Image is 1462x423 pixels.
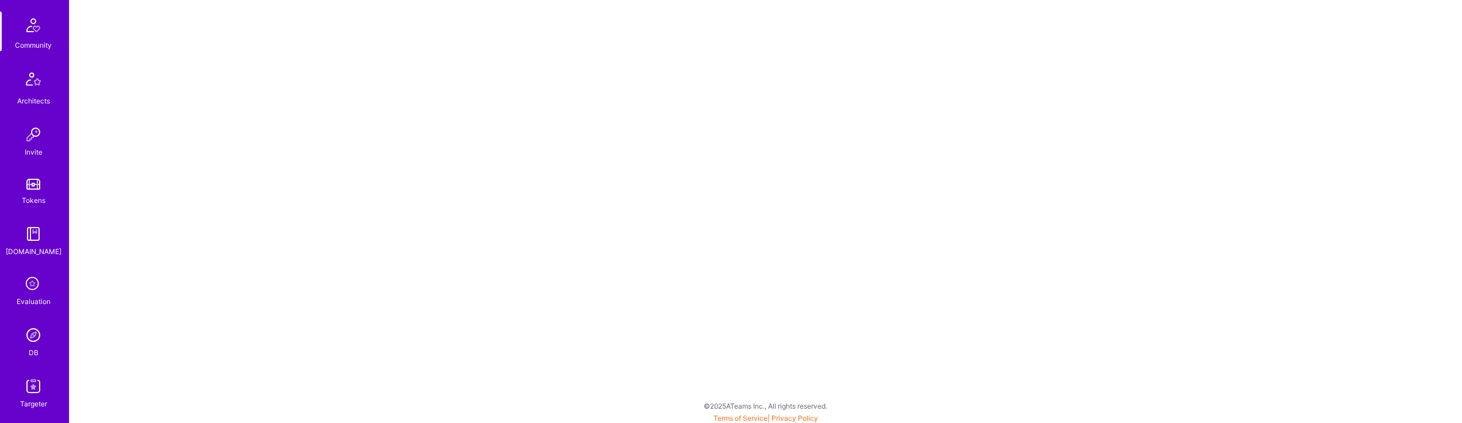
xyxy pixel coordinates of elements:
div: DB [29,347,38,359]
div: Community [15,39,52,51]
span: | [713,414,818,422]
div: © 2025 ATeams Inc., All rights reserved. [69,391,1462,420]
img: Admin Search [22,324,45,347]
div: [DOMAIN_NAME] [6,245,61,257]
div: Targeter [20,398,47,410]
img: Architects [20,67,47,95]
img: Community [20,11,47,39]
a: Terms of Service [713,414,767,422]
div: Evaluation [17,295,51,307]
img: guide book [22,222,45,245]
a: Privacy Policy [771,414,818,422]
img: Invite [22,123,45,146]
i: icon SelectionTeam [22,274,44,295]
img: tokens [26,179,40,190]
div: Architects [17,95,50,107]
div: Tokens [22,194,45,206]
div: Invite [25,146,43,158]
img: Skill Targeter [22,375,45,398]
